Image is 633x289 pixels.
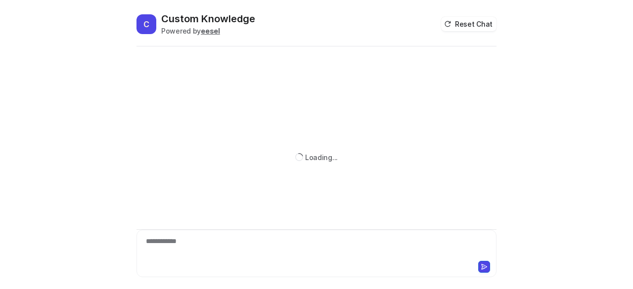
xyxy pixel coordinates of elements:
b: eesel [201,27,220,35]
span: C [136,14,156,34]
div: Powered by [161,26,255,36]
h2: Custom Knowledge [161,12,255,26]
div: Loading... [305,152,338,163]
button: Reset Chat [441,17,497,31]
